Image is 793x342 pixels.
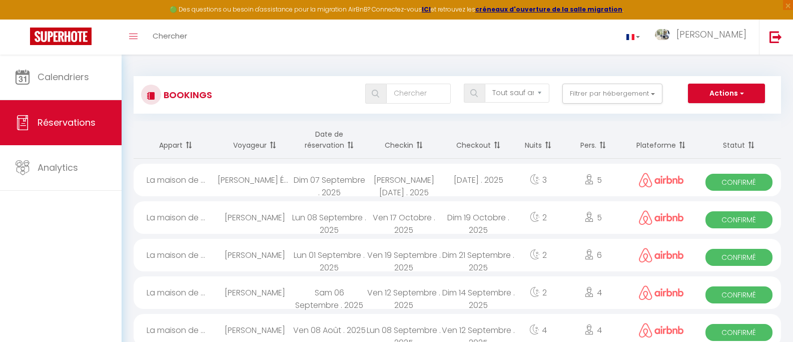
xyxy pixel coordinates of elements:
button: Filtrer par hébergement [562,84,662,104]
th: Sort by checkin [367,121,441,159]
img: ... [655,29,670,41]
a: Chercher [145,20,195,55]
th: Sort by rentals [134,121,218,159]
span: [PERSON_NAME] [676,28,746,41]
h3: Bookings [161,84,212,106]
th: Sort by status [697,121,781,159]
a: ... [PERSON_NAME] [647,20,759,55]
button: Ouvrir le widget de chat LiveChat [8,4,38,34]
span: Chercher [153,31,187,41]
span: Calendriers [38,71,89,83]
th: Sort by nights [515,121,561,159]
th: Sort by channel [625,121,696,159]
th: Sort by guest [218,121,292,159]
span: Réservations [38,116,96,129]
th: Sort by booking date [292,121,367,159]
input: Chercher [386,84,451,104]
button: Actions [688,84,765,104]
a: créneaux d'ouverture de la salle migration [475,5,622,14]
img: logout [769,31,782,43]
img: Super Booking [30,28,92,45]
span: Analytics [38,161,78,174]
th: Sort by checkout [441,121,516,159]
a: ICI [422,5,431,14]
th: Sort by people [561,121,625,159]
